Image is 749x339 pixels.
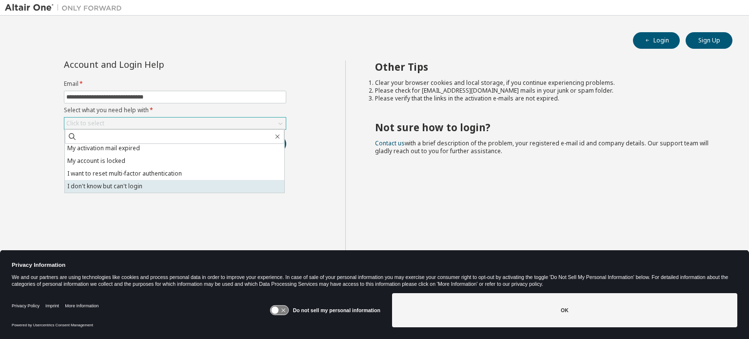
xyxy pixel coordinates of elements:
[633,32,680,49] button: Login
[5,3,127,13] img: Altair One
[64,80,286,88] label: Email
[65,142,284,155] li: My activation mail expired
[686,32,732,49] button: Sign Up
[66,120,104,127] div: Click to select
[375,95,715,102] li: Please verify that the links in the activation e-mails are not expired.
[375,121,715,134] h2: Not sure how to login?
[375,79,715,87] li: Clear your browser cookies and local storage, if you continue experiencing problems.
[375,139,709,155] span: with a brief description of the problem, your registered e-mail id and company details. Our suppo...
[64,106,286,114] label: Select what you need help with
[375,139,405,147] a: Contact us
[64,60,242,68] div: Account and Login Help
[64,118,286,129] div: Click to select
[375,87,715,95] li: Please check for [EMAIL_ADDRESS][DOMAIN_NAME] mails in your junk or spam folder.
[375,60,715,73] h2: Other Tips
